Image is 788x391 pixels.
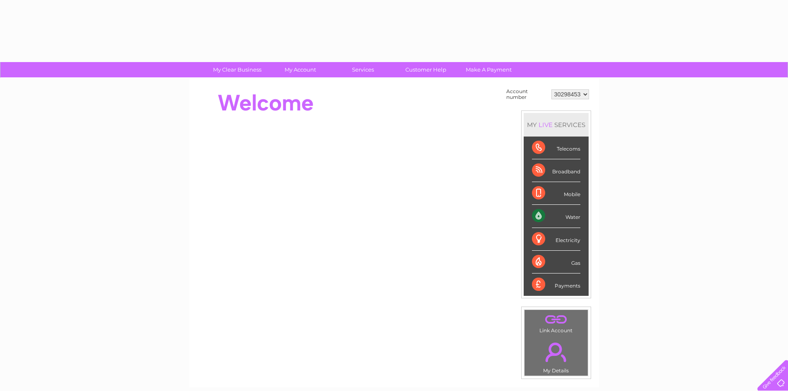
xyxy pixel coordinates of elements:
a: My Clear Business [203,62,271,77]
div: Telecoms [532,137,580,159]
div: Water [532,205,580,228]
div: Electricity [532,228,580,251]
div: LIVE [537,121,554,129]
a: . [527,338,586,367]
td: Account number [504,86,549,102]
div: Broadband [532,159,580,182]
a: . [527,312,586,326]
div: MY SERVICES [524,113,589,137]
div: Payments [532,273,580,296]
td: Link Account [524,309,588,336]
div: Mobile [532,182,580,205]
a: My Account [266,62,334,77]
a: Make A Payment [455,62,523,77]
a: Services [329,62,397,77]
div: Gas [532,251,580,273]
td: My Details [524,336,588,376]
a: Customer Help [392,62,460,77]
